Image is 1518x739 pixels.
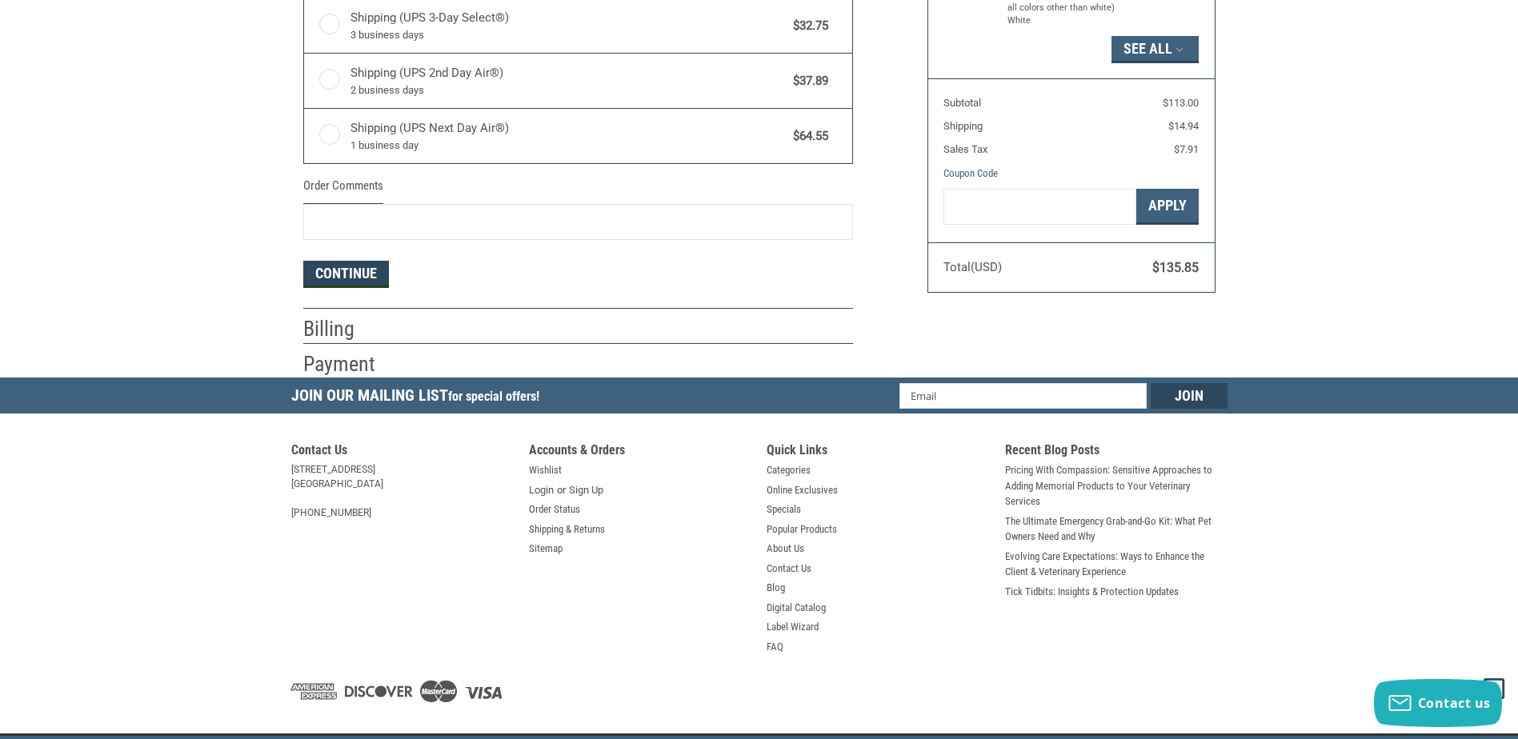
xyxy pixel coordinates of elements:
[899,383,1147,409] input: Email
[1005,462,1228,509] a: Pricing With Compassion: Sensitive Approaches to Adding Memorial Products to Your Veterinary Serv...
[1005,442,1228,462] h5: Recent Blog Posts
[529,442,751,462] h5: Accounts & Orders
[1418,694,1491,712] span: Contact us
[1005,549,1228,580] a: Evolving Care Expectations: Ways to Enhance the Client & Veterinary Experience
[303,261,389,288] button: Continue
[448,389,539,404] span: for special offers!
[767,442,989,462] h5: Quick Links
[569,482,603,498] a: Sign Up
[767,561,811,577] a: Contact Us
[529,521,605,537] a: Shipping & Returns
[1151,383,1228,409] input: Join
[303,177,383,203] legend: Order Comments
[350,119,786,153] span: Shipping (UPS Next Day Air®)
[786,127,829,146] span: $64.55
[350,9,786,42] span: Shipping (UPS 3-Day Select®)
[767,619,819,635] a: Label Wizard
[350,27,786,43] span: 3 business days
[767,462,811,478] a: Categories
[1163,97,1199,109] span: $113.00
[291,377,547,418] h5: Join Our Mailing List
[1174,143,1199,155] span: $7.91
[767,541,804,557] a: About Us
[767,639,783,655] a: FAQ
[943,260,1002,274] span: Total (USD)
[767,482,838,498] a: Online Exclusives
[529,482,554,498] a: Login
[303,351,397,377] h2: Payment
[767,521,837,537] a: Popular Products
[1005,513,1228,545] a: The Ultimate Emergency Grab-and-Go Kit: What Pet Owners Need and Why
[291,442,514,462] h5: Contact Us
[529,501,580,517] a: Order Status
[1136,189,1199,225] button: Apply
[350,82,786,98] span: 2 business days
[786,72,829,90] span: $37.89
[1111,36,1199,63] button: See All
[1005,584,1179,600] a: Tick Tidbits: Insights & Protection Updates
[1168,120,1199,132] span: $14.94
[547,482,575,498] span: or
[529,462,562,478] a: Wishlist
[350,138,786,154] span: 1 business day
[1152,260,1199,275] span: $135.85
[1374,679,1502,727] button: Contact us
[350,64,786,98] span: Shipping (UPS 2nd Day Air®)
[943,120,983,132] span: Shipping
[767,580,785,596] a: Blog
[943,97,981,109] span: Subtotal
[786,17,829,35] span: $32.75
[303,316,397,342] h2: Billing
[529,541,563,557] a: Sitemap
[943,189,1136,225] input: Gift Certificate or Coupon Code
[291,462,514,520] address: [STREET_ADDRESS] [GEOGRAPHIC_DATA] [PHONE_NUMBER]
[943,143,987,155] span: Sales Tax
[767,600,826,616] a: Digital Catalog
[767,501,801,517] a: Specials
[943,167,998,179] a: Coupon Code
